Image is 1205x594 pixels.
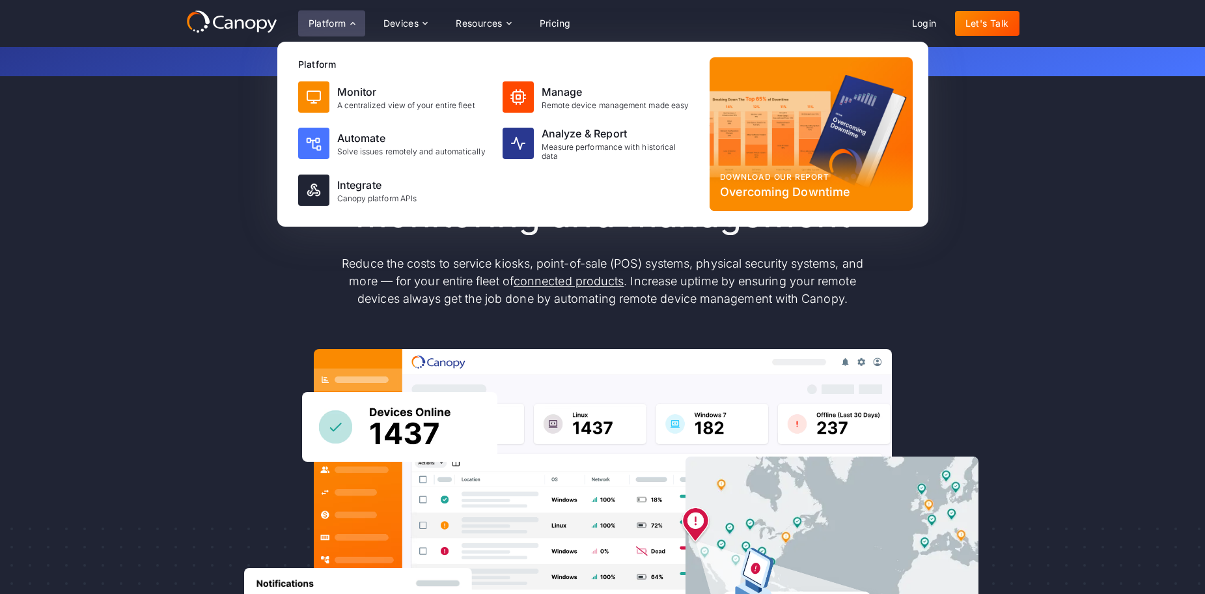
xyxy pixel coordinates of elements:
div: Platform [309,19,346,28]
div: Devices [373,10,438,36]
div: Monitor [337,84,475,100]
a: connected products [514,274,624,288]
a: IntegrateCanopy platform APIs [293,169,495,211]
div: Integrate [337,177,417,193]
a: Let's Talk [955,11,1019,36]
div: Solve issues remotely and automatically [337,147,486,156]
div: Download our report [720,171,902,183]
div: Resources [445,10,521,36]
div: Resources [456,19,503,28]
div: Manage [542,84,689,100]
a: Login [902,11,947,36]
a: Pricing [529,11,581,36]
p: Reduce the costs to service kiosks, point-of-sale (POS) systems, physical security systems, and m... [329,255,876,307]
a: MonitorA centralized view of your entire fleet [293,76,495,118]
div: Analyze & Report [542,126,694,141]
div: Platform [298,57,699,71]
div: Canopy platform APIs [337,194,417,203]
div: Devices [383,19,419,28]
div: Overcoming Downtime [720,183,902,201]
a: Analyze & ReportMeasure performance with historical data [497,120,699,167]
div: A centralized view of your entire fleet [337,101,475,110]
div: Platform [298,10,365,36]
a: ManageRemote device management made easy [497,76,699,118]
a: Download our reportOvercoming Downtime [710,57,913,211]
img: Canopy sees how many devices are online [302,392,497,462]
div: Remote device management made easy [542,101,689,110]
nav: Platform [277,42,928,227]
div: Measure performance with historical data [542,143,694,162]
div: Automate [337,130,486,146]
a: AutomateSolve issues remotely and automatically [293,120,495,167]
